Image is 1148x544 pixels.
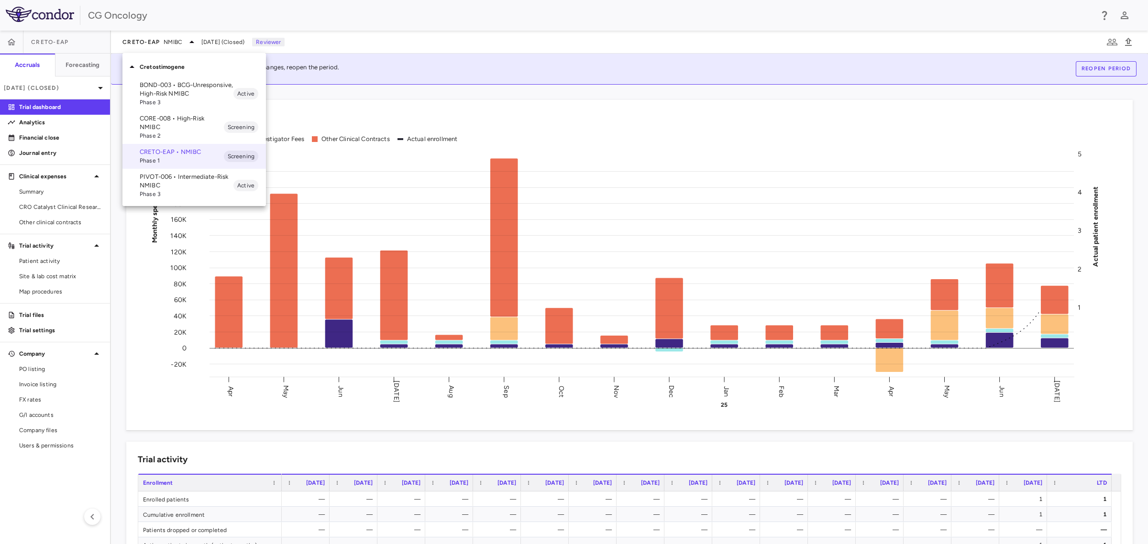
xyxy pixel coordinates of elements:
span: Screening [224,123,258,131]
span: Phase 1 [140,156,224,165]
span: Phase 3 [140,190,233,198]
span: Active [233,89,258,98]
p: CRETO-EAP • NMIBC [140,148,224,156]
span: Screening [224,152,258,161]
p: Cretostimogene [140,63,266,71]
div: CORE-008 • High-Risk NMIBCPhase 2Screening [122,110,266,144]
div: BOND-003 • BCG-Unresponsive, High-Risk NMIBCPhase 3Active [122,77,266,110]
p: BOND-003 • BCG-Unresponsive, High-Risk NMIBC [140,81,233,98]
p: CORE-008 • High-Risk NMIBC [140,114,224,131]
span: Phase 3 [140,98,233,107]
div: Cretostimogene [122,57,266,77]
p: PIVOT-006 • Intermediate-Risk NMIBC [140,173,233,190]
div: PIVOT-006 • Intermediate-Risk NMIBCPhase 3Active [122,169,266,202]
div: CRETO-EAP • NMIBCPhase 1Screening [122,144,266,169]
span: Active [233,181,258,190]
span: Phase 2 [140,131,224,140]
